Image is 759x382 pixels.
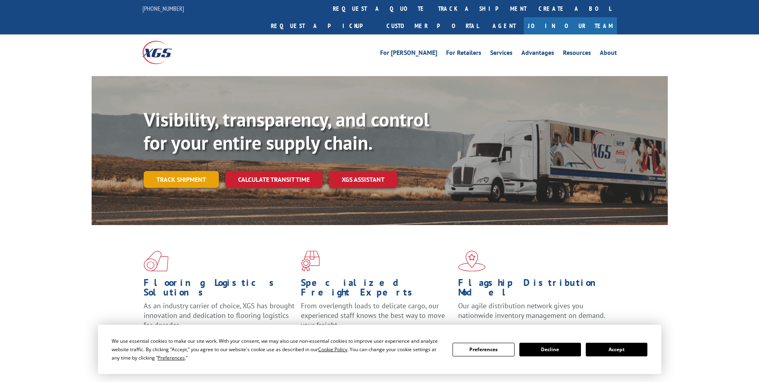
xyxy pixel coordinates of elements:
a: Services [490,50,513,58]
a: Agent [485,17,524,34]
div: Cookie Consent Prompt [98,325,661,374]
a: Resources [563,50,591,58]
h1: Specialized Freight Experts [301,278,452,301]
button: Decline [519,343,581,356]
a: Track shipment [144,171,219,188]
b: Visibility, transparency, and control for your entire supply chain. [144,107,429,155]
button: Accept [586,343,647,356]
a: Calculate transit time [225,171,322,188]
span: As an industry carrier of choice, XGS has brought innovation and dedication to flooring logistics... [144,301,294,330]
img: xgs-icon-flagship-distribution-model-red [458,251,486,271]
p: From overlength loads to delicate cargo, our experienced staff knows the best way to move your fr... [301,301,452,337]
a: Request a pickup [265,17,381,34]
a: For Retailers [446,50,481,58]
a: Customer Portal [381,17,485,34]
img: xgs-icon-focused-on-flooring-red [301,251,320,271]
a: XGS ASSISTANT [329,171,397,188]
span: Preferences [158,354,185,361]
img: xgs-icon-total-supply-chain-intelligence-red [144,251,168,271]
span: Cookie Policy [318,346,347,353]
button: Preferences [453,343,514,356]
h1: Flooring Logistics Solutions [144,278,295,301]
a: Join Our Team [524,17,617,34]
a: Advantages [521,50,554,58]
a: [PHONE_NUMBER] [142,4,184,12]
a: For [PERSON_NAME] [380,50,437,58]
span: Our agile distribution network gives you nationwide inventory management on demand. [458,301,605,320]
h1: Flagship Distribution Model [458,278,609,301]
a: About [600,50,617,58]
div: We use essential cookies to make our site work. With your consent, we may also use non-essential ... [112,337,443,362]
